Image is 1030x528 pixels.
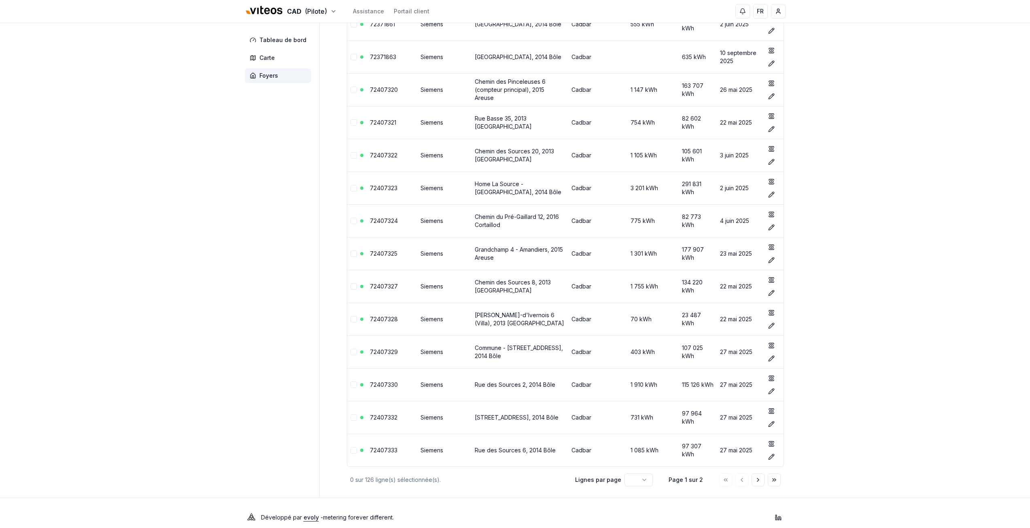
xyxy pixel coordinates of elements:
[370,217,398,224] a: 72407324
[475,447,556,454] a: Rue des Sources 6, 2014 Bôle
[350,119,357,126] button: Sélectionner la ligne
[259,54,275,62] span: Carte
[682,53,714,61] div: 635 kWh
[682,278,714,295] div: 134 220 kWh
[350,185,357,191] button: Sélectionner la ligne
[350,382,357,388] button: Sélectionner la ligne
[417,237,471,270] td: Siemens
[753,4,768,19] button: FR
[475,115,532,130] a: Rue Basse 35, 2013 [GEOGRAPHIC_DATA]
[350,283,357,290] button: Sélectionner la ligne
[370,152,397,159] a: 72407322
[682,409,714,426] div: 97 964 kWh
[568,401,611,434] td: Cadbar
[682,246,714,262] div: 177 907 kWh
[417,8,471,40] td: Siemens
[717,106,762,139] td: 22 mai 2025
[568,368,611,401] td: Cadbar
[717,8,762,40] td: 2 juin 2025
[614,282,675,291] div: 1 755 kWh
[245,51,314,65] a: Carte
[417,139,471,172] td: Siemens
[350,87,357,93] button: Sélectionner la ligne
[475,21,561,28] a: [GEOGRAPHIC_DATA], 2014 Bôle
[370,316,398,322] a: 72407328
[350,21,357,28] button: Sélectionner la ligne
[682,82,714,98] div: 163 707 kWh
[475,180,561,195] a: Home La Source - [GEOGRAPHIC_DATA], 2014 Bôle
[350,414,357,421] button: Sélectionner la ligne
[350,316,357,322] button: Sélectionner la ligne
[475,414,559,421] a: [STREET_ADDRESS], 2014 Bôle
[717,237,762,270] td: 23 mai 2025
[682,16,714,32] div: 70 884 kWh
[614,217,675,225] div: 775 kWh
[682,442,714,458] div: 97 307 kWh
[475,53,561,60] a: [GEOGRAPHIC_DATA], 2014 Bôle
[752,473,765,486] button: Aller à la page suivante
[568,237,611,270] td: Cadbar
[568,335,611,368] td: Cadbar
[370,119,396,126] a: 72407321
[350,152,357,159] button: Sélectionner la ligne
[614,151,675,159] div: 1 105 kWh
[370,381,398,388] a: 72407330
[682,180,714,196] div: 291 831 kWh
[757,7,764,15] span: FR
[417,303,471,335] td: Siemens
[568,106,611,139] td: Cadbar
[287,6,302,16] span: CAD
[417,106,471,139] td: Siemens
[245,33,314,47] a: Tableau de bord
[304,514,319,521] a: evoly
[370,283,398,290] a: 72407327
[568,434,611,467] td: Cadbar
[417,434,471,467] td: Siemens
[370,250,397,257] a: 72407325
[370,86,398,93] a: 72407320
[417,270,471,303] td: Siemens
[417,401,471,434] td: Siemens
[575,476,621,484] p: Lignes par page
[682,115,714,131] div: 82 602 kWh
[717,172,762,204] td: 2 juin 2025
[475,148,554,163] a: Chemin des Sources 20, 2013 [GEOGRAPHIC_DATA]
[717,270,762,303] td: 22 mai 2025
[717,368,762,401] td: 27 mai 2025
[614,315,675,323] div: 70 kWh
[305,6,327,16] span: (Pilote)
[568,139,611,172] td: Cadbar
[417,40,471,73] td: Siemens
[370,348,398,355] a: 72407329
[568,172,611,204] td: Cadbar
[370,184,397,191] a: 72407323
[350,218,357,224] button: Sélectionner la ligne
[370,21,395,28] a: 72371861
[350,250,357,257] button: Sélectionner la ligne
[261,512,394,523] p: Développé par - metering forever different .
[614,446,675,454] div: 1 085 kWh
[717,401,762,434] td: 27 mai 2025
[682,213,714,229] div: 82 773 kWh
[768,473,781,486] button: Aller à la dernière page
[417,73,471,106] td: Siemens
[370,53,396,60] a: 72371863
[475,381,555,388] a: Rue des Sources 2, 2014 Bôle
[614,119,675,127] div: 754 kWh
[682,344,714,360] div: 107 025 kWh
[394,7,429,15] a: Portail client
[682,147,714,163] div: 105 601 kWh
[259,72,278,80] span: Foyers
[717,303,762,335] td: 22 mai 2025
[614,348,675,356] div: 403 kWh
[475,213,559,228] a: Chemin du Pré-Gaillard 12, 2016 Cortaillod
[717,335,762,368] td: 27 mai 2025
[614,250,675,258] div: 1 301 kWh
[370,414,397,421] a: 72407332
[568,204,611,237] td: Cadbar
[666,476,706,484] div: Page 1 sur 2
[370,447,397,454] a: 72407333
[717,73,762,106] td: 26 mai 2025
[717,434,762,467] td: 27 mai 2025
[350,447,357,454] button: Sélectionner la ligne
